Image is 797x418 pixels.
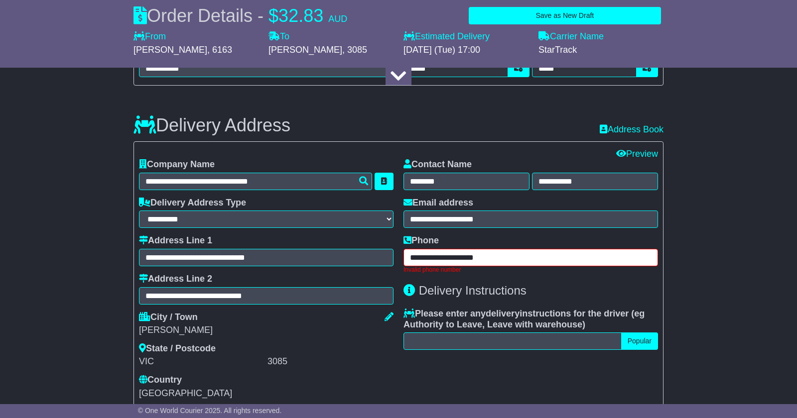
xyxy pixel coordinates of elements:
label: Phone [403,235,439,246]
span: AUD [328,14,347,24]
label: Estimated Delivery [403,31,529,42]
div: Invalid phone number [403,266,658,273]
button: Popular [621,332,658,350]
label: Address Line 1 [139,235,212,246]
span: [GEOGRAPHIC_DATA] [139,388,232,398]
label: Company Name [139,159,215,170]
div: VIC [139,356,265,367]
span: delivery [486,309,520,318]
div: [DATE] (Tue) 17:00 [403,45,529,56]
button: Save as New Draft [469,7,661,24]
label: Address Line 2 [139,274,212,285]
div: 3085 [267,356,394,367]
label: State / Postcode [139,343,216,354]
label: To [268,31,289,42]
label: City / Town [139,312,198,323]
a: Address Book [600,124,664,134]
span: 32.83 [278,5,323,26]
span: [PERSON_NAME] [133,45,207,55]
label: Carrier Name [538,31,604,42]
span: , 3085 [342,45,367,55]
div: StarTrack [538,45,664,56]
label: Country [139,375,182,386]
span: , 6163 [207,45,232,55]
label: Contact Name [403,159,472,170]
div: Order Details - [133,5,347,26]
span: $ [268,5,278,26]
label: Delivery Address Type [139,198,246,209]
span: © One World Courier 2025. All rights reserved. [138,407,282,415]
a: Preview [616,149,658,159]
span: [PERSON_NAME] [268,45,342,55]
span: eg Authority to Leave, Leave with warehouse [403,309,645,329]
label: From [133,31,166,42]
div: [PERSON_NAME] [139,325,394,336]
span: Delivery Instructions [419,284,527,297]
h3: Delivery Address [133,115,290,135]
label: Email address [403,198,473,209]
label: Please enter any instructions for the driver ( ) [403,309,658,330]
